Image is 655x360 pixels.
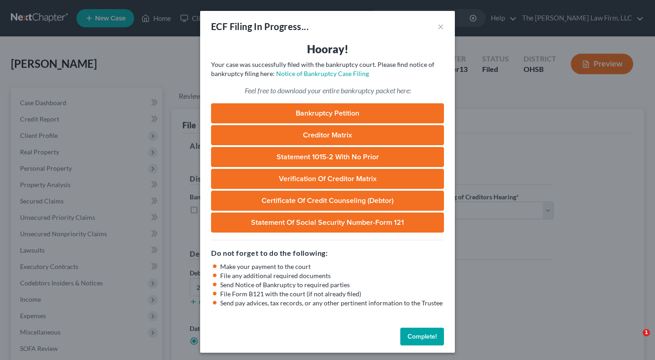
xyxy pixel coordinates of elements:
[220,289,444,299] li: File Form B121 with the court (if not already filed)
[643,329,650,336] span: 1
[438,21,444,32] button: ×
[211,86,444,96] p: Feel free to download your entire bankruptcy packet here:
[211,42,444,56] h3: Hooray!
[211,169,444,189] a: Verification of Creditor Matrix
[211,147,444,167] a: Statement 1015-2 with No Prior
[211,61,434,77] span: Your case was successfully filed with the bankruptcy court. Please find notice of bankruptcy fili...
[624,329,646,351] iframe: Intercom live chat
[211,125,444,145] a: Creditor Matrix
[220,280,444,289] li: Send Notice of Bankruptcy to required parties
[211,103,444,123] a: Bankruptcy Petition
[211,191,444,211] a: Certificate of Credit Counseling (Debtor)
[220,262,444,271] li: Make your payment to the court
[276,70,369,77] a: Notice of Bankruptcy Case Filing
[211,20,309,33] div: ECF Filing In Progress...
[220,271,444,280] li: File any additional required documents
[220,299,444,308] li: Send pay advices, tax records, or any other pertinent information to the Trustee
[400,328,444,346] button: Complete!
[211,213,444,233] a: Statement of Social Security Number-Form 121
[211,248,444,259] h5: Do not forget to do the following:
